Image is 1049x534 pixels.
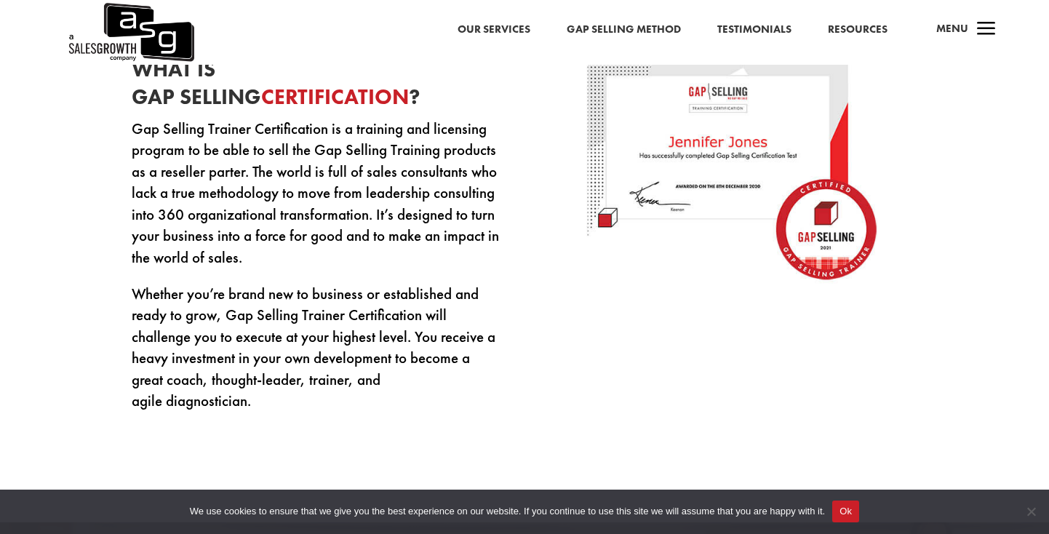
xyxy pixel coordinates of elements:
[261,83,409,111] span: Certification
[1024,504,1038,519] span: No
[458,20,530,39] a: Our Services
[586,55,877,284] img: certificate
[567,20,681,39] a: Gap Selling Method
[132,55,503,118] h2: What Is Gap Selling ?
[717,20,791,39] a: Testimonials
[132,118,503,283] p: Gap Selling Trainer Certification is a training and licensing program to be able to sell the Gap ...
[936,21,968,36] span: Menu
[132,283,503,411] p: Whether you’re brand new to business or established and ready to grow, Gap Selling Trainer Certif...
[190,504,825,519] span: We use cookies to ensure that we give you the best experience on our website. If you continue to ...
[832,501,859,522] button: Ok
[972,15,1001,44] span: a
[828,20,888,39] a: Resources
